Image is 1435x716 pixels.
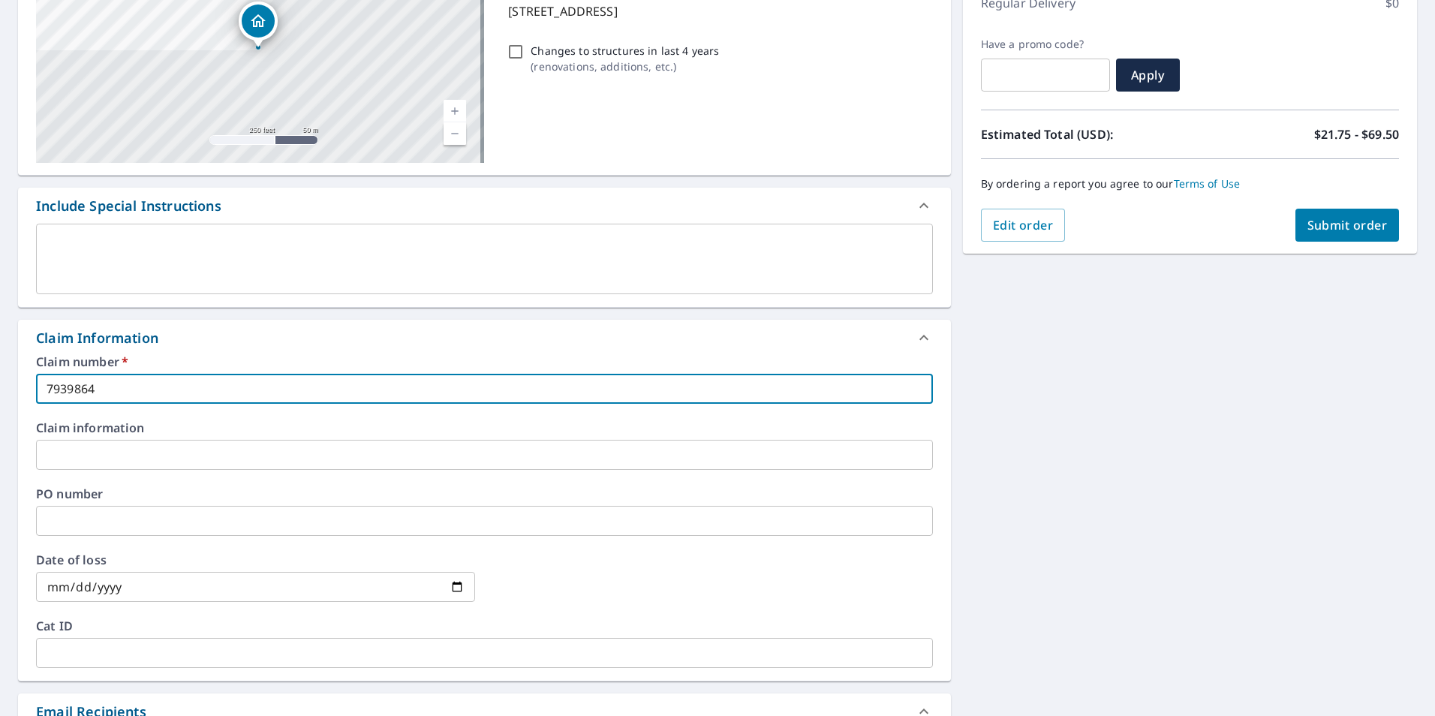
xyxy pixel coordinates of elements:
[36,422,933,434] label: Claim information
[531,43,719,59] p: Changes to structures in last 4 years
[531,59,719,74] p: ( renovations, additions, etc. )
[981,125,1190,143] p: Estimated Total (USD):
[1314,125,1399,143] p: $21.75 - $69.50
[444,122,466,145] a: Current Level 17, Zoom Out
[508,2,926,20] p: [STREET_ADDRESS]
[36,328,158,348] div: Claim Information
[1295,209,1400,242] button: Submit order
[444,100,466,122] a: Current Level 17, Zoom In
[36,488,933,500] label: PO number
[993,217,1054,233] span: Edit order
[239,2,278,48] div: Dropped pin, building 1, Residential property, 519 Rockwood St La Porte, IN 46350
[36,554,475,566] label: Date of loss
[981,177,1399,191] p: By ordering a report you agree to our
[36,196,221,216] div: Include Special Instructions
[1116,59,1180,92] button: Apply
[981,38,1110,51] label: Have a promo code?
[1174,176,1241,191] a: Terms of Use
[36,356,933,368] label: Claim number
[1307,217,1388,233] span: Submit order
[18,320,951,356] div: Claim Information
[981,209,1066,242] button: Edit order
[1128,67,1168,83] span: Apply
[18,188,951,224] div: Include Special Instructions
[36,620,933,632] label: Cat ID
